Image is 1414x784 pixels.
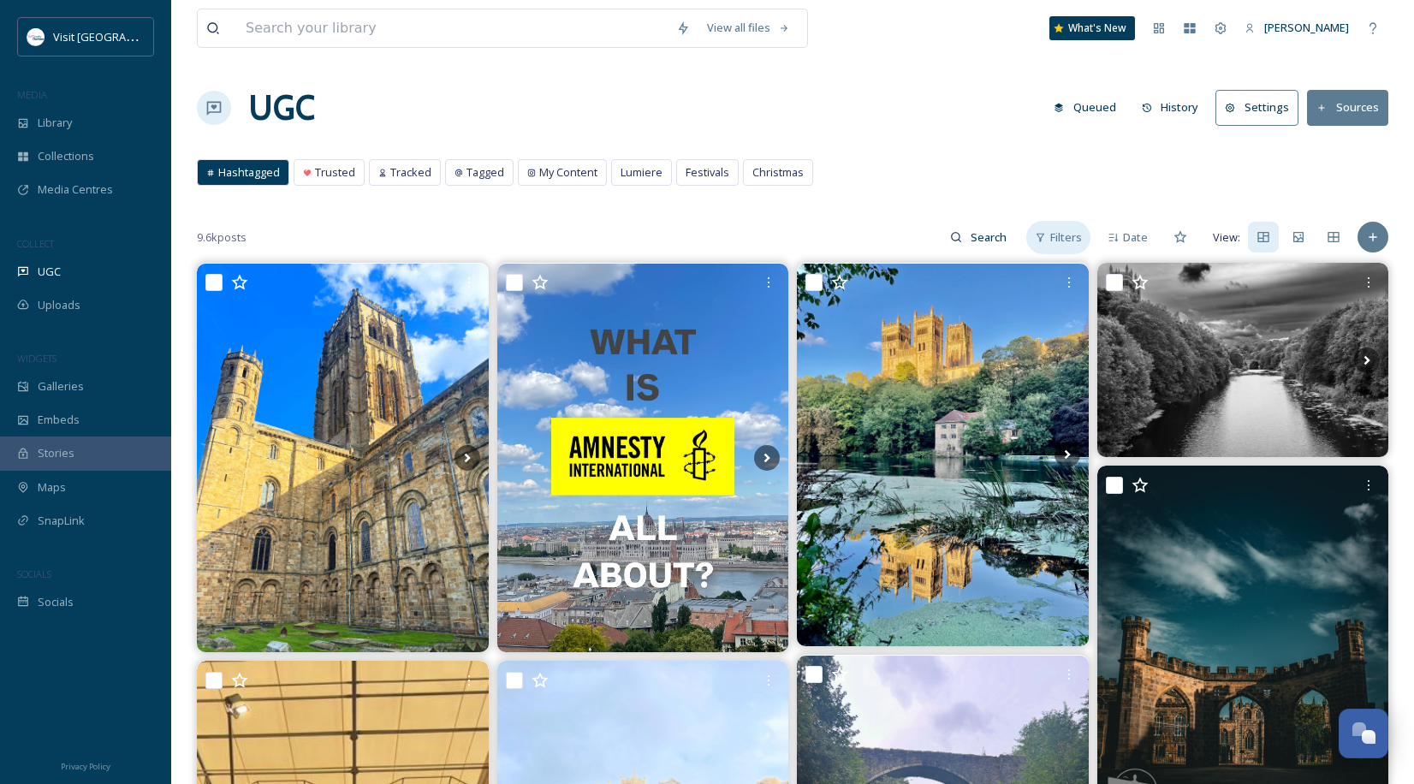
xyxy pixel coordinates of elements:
span: My Content [539,164,597,181]
img: More from Durham Cathedral. I also climbed the 325 steps to the top ✨ #durham #durhamcathedral [197,264,489,652]
span: Privacy Policy [61,761,110,772]
span: Galleries [38,378,84,395]
span: Embeds [38,412,80,428]
span: Lumiere [621,164,662,181]
span: Media Centres [38,181,113,198]
span: View: [1213,229,1240,246]
a: What's New [1049,16,1135,40]
span: Date [1123,229,1148,246]
a: History [1133,91,1216,124]
span: 9.6k posts [197,229,247,246]
span: COLLECT [17,237,54,250]
a: UGC [248,82,315,134]
a: Privacy Policy [61,755,110,775]
span: Maps [38,479,66,496]
span: Tagged [466,164,504,181]
span: Tracked [390,164,431,181]
img: Home. What a place. visitdurham durhamcathedral #reflect #prefectlyimperfect #durham #waterreflec... [797,264,1089,646]
span: MEDIA [17,88,47,101]
span: SOCIALS [17,567,51,580]
button: Sources [1307,90,1388,125]
span: Stories [38,445,74,461]
span: Visit [GEOGRAPHIC_DATA] [53,28,186,45]
span: Hashtagged [218,164,280,181]
span: WIDGETS [17,352,56,365]
img: 1680077135441.jpeg [27,28,45,45]
a: Queued [1045,91,1133,124]
input: Search [962,220,1018,254]
button: History [1133,91,1208,124]
a: [PERSON_NAME] [1236,11,1358,45]
span: Library [38,115,72,131]
span: [PERSON_NAME] [1264,20,1349,35]
a: Settings [1215,90,1307,125]
button: Open Chat [1339,709,1388,758]
input: Search your library [237,9,668,47]
span: SnapLink [38,513,85,529]
img: Durham City views #durham #landscape #river #bridges #durhamcity #b&wphoto #bandwphotography #pho... [1097,263,1389,457]
span: Christmas [752,164,804,181]
span: UGC [38,264,61,280]
span: Festivals [686,164,729,181]
img: The challenge is fuelled by its fundraising mission – Amnesty International UK (amnestyuk) is the... [497,264,789,652]
a: View all files [698,11,799,45]
span: Socials [38,594,74,610]
span: Uploads [38,297,80,313]
span: Collections [38,148,94,164]
button: Queued [1045,91,1125,124]
button: Settings [1215,90,1298,125]
span: Trusted [315,164,355,181]
span: Filters [1050,229,1082,246]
